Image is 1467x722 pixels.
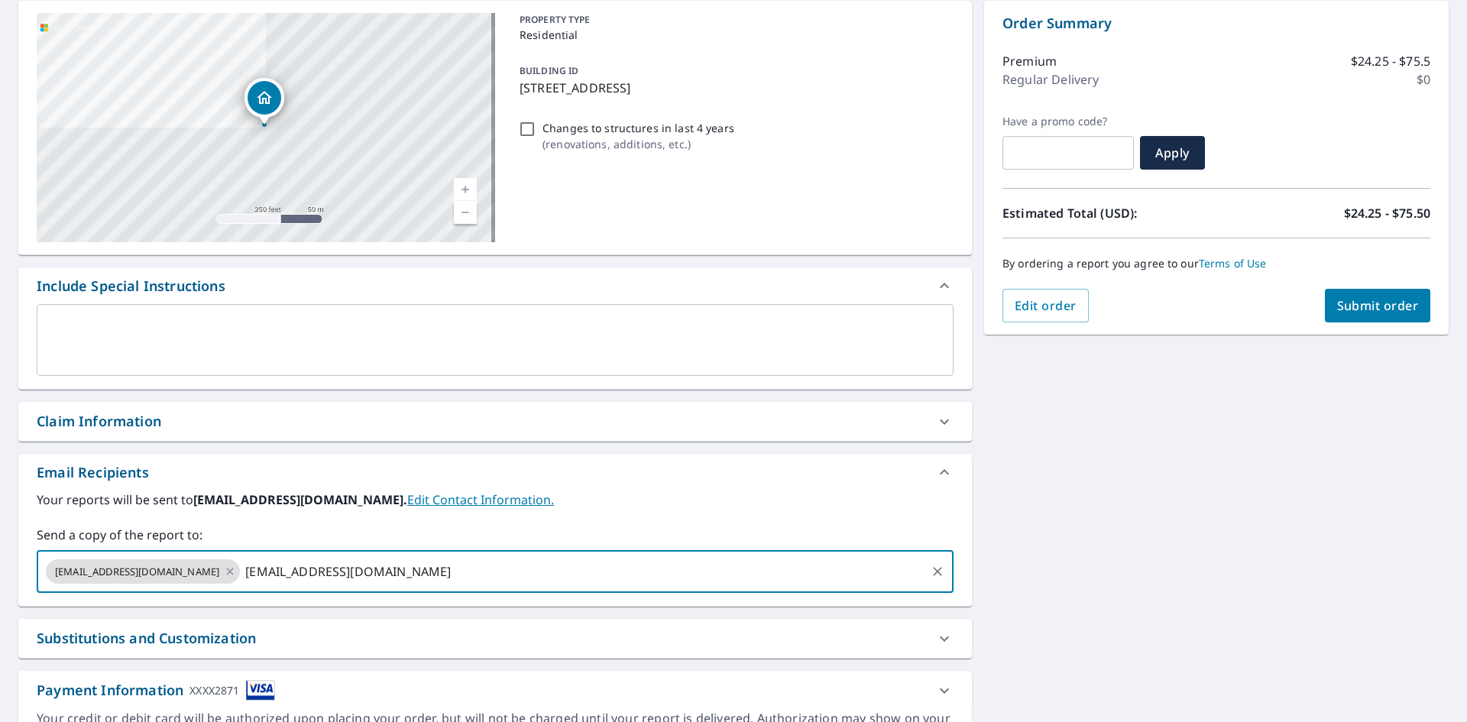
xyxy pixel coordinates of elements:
[18,619,972,658] div: Substitutions and Customization
[46,559,240,584] div: [EMAIL_ADDRESS][DOMAIN_NAME]
[454,178,477,201] a: Current Level 17, Zoom In
[46,565,228,579] span: [EMAIL_ADDRESS][DOMAIN_NAME]
[407,491,554,508] a: EditContactInfo
[37,276,225,296] div: Include Special Instructions
[1351,52,1430,70] p: $24.25 - $75.5
[244,78,284,125] div: Dropped pin, building 1, Residential property, 14147 Lower Edgemont Rd Waynesboro, PA 17268
[520,64,578,77] p: BUILDING ID
[542,120,734,136] p: Changes to structures in last 4 years
[37,628,256,649] div: Substitutions and Customization
[454,201,477,224] a: Current Level 17, Zoom Out
[18,267,972,304] div: Include Special Instructions
[520,13,947,27] p: PROPERTY TYPE
[1002,204,1216,222] p: Estimated Total (USD):
[1002,115,1134,128] label: Have a promo code?
[1002,70,1099,89] p: Regular Delivery
[193,491,407,508] b: [EMAIL_ADDRESS][DOMAIN_NAME].
[18,671,972,710] div: Payment InformationXXXX2871cardImage
[1002,289,1089,322] button: Edit order
[37,680,275,701] div: Payment Information
[520,79,947,97] p: [STREET_ADDRESS]
[927,561,948,582] button: Clear
[1417,70,1430,89] p: $0
[520,27,947,43] p: Residential
[18,402,972,441] div: Claim Information
[1325,289,1431,322] button: Submit order
[1015,297,1077,314] span: Edit order
[189,680,239,701] div: XXXX2871
[1002,13,1430,34] p: Order Summary
[37,462,149,483] div: Email Recipients
[1140,136,1205,170] button: Apply
[37,526,954,544] label: Send a copy of the report to:
[1344,204,1430,222] p: $24.25 - $75.50
[542,136,734,152] p: ( renovations, additions, etc. )
[37,491,954,509] label: Your reports will be sent to
[37,411,161,432] div: Claim Information
[18,454,972,491] div: Email Recipients
[1337,297,1419,314] span: Submit order
[1002,52,1057,70] p: Premium
[1002,257,1430,270] p: By ordering a report you agree to our
[246,680,275,701] img: cardImage
[1199,256,1267,270] a: Terms of Use
[1152,144,1193,161] span: Apply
